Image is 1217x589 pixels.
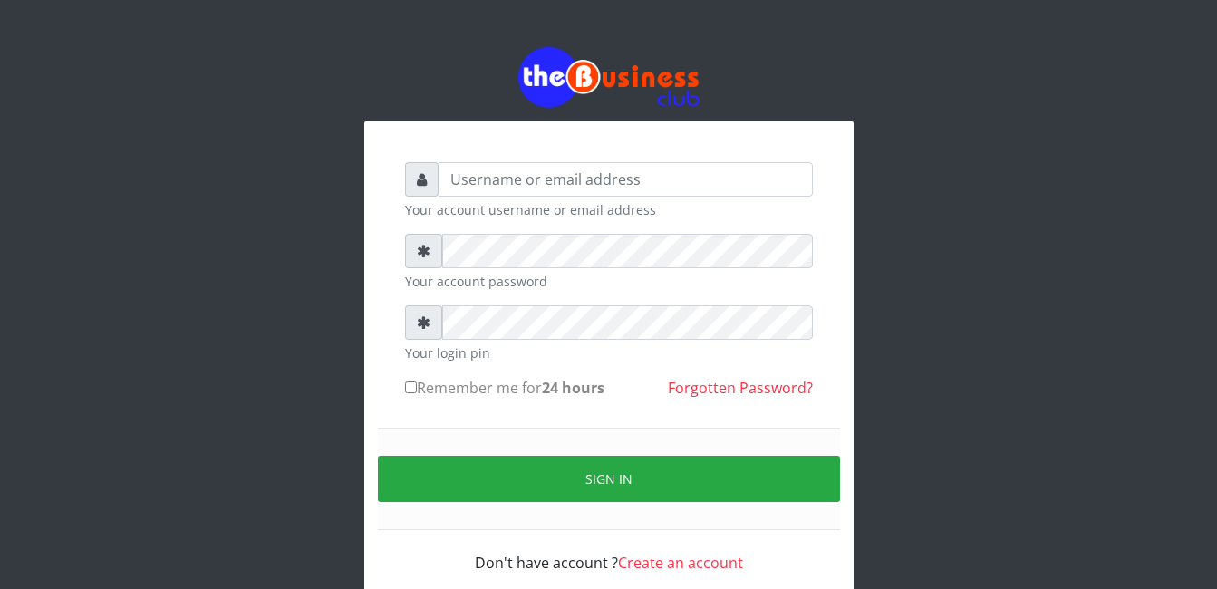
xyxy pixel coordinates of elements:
[668,378,813,398] a: Forgotten Password?
[542,378,604,398] b: 24 hours
[405,272,813,291] small: Your account password
[405,343,813,362] small: Your login pin
[405,381,417,393] input: Remember me for24 hours
[618,553,743,573] a: Create an account
[405,377,604,399] label: Remember me for
[405,200,813,219] small: Your account username or email address
[439,162,813,197] input: Username or email address
[378,456,840,502] button: Sign in
[405,530,813,574] div: Don't have account ?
